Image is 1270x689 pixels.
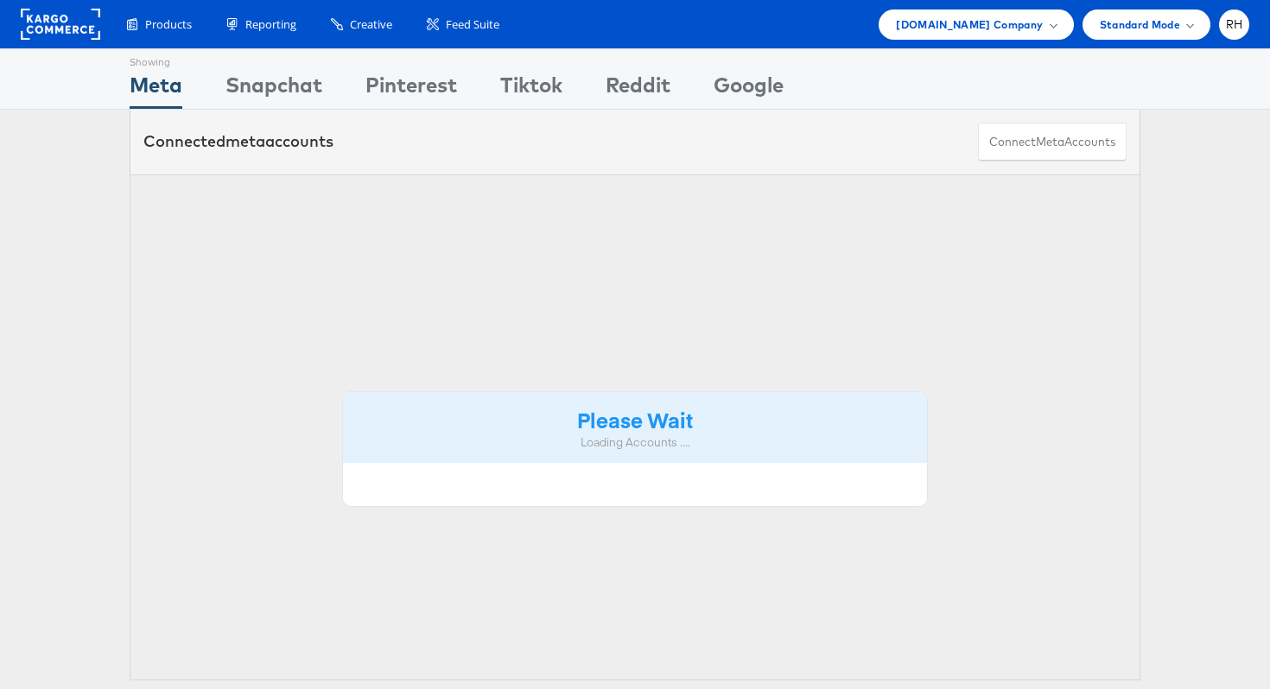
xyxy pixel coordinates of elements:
[606,70,670,109] div: Reddit
[145,16,192,33] span: Products
[356,434,914,451] div: Loading Accounts ....
[1100,16,1180,34] span: Standard Mode
[896,16,1043,34] span: [DOMAIN_NAME] Company
[714,70,784,109] div: Google
[577,405,693,433] strong: Please Wait
[225,70,322,109] div: Snapchat
[446,16,499,33] span: Feed Suite
[130,49,182,70] div: Showing
[365,70,457,109] div: Pinterest
[245,16,296,33] span: Reporting
[143,130,333,153] div: Connected accounts
[350,16,392,33] span: Creative
[978,123,1127,161] button: ConnectmetaAccounts
[1036,134,1064,150] span: meta
[130,70,182,109] div: Meta
[500,70,562,109] div: Tiktok
[225,131,265,151] span: meta
[1226,19,1243,30] span: RH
